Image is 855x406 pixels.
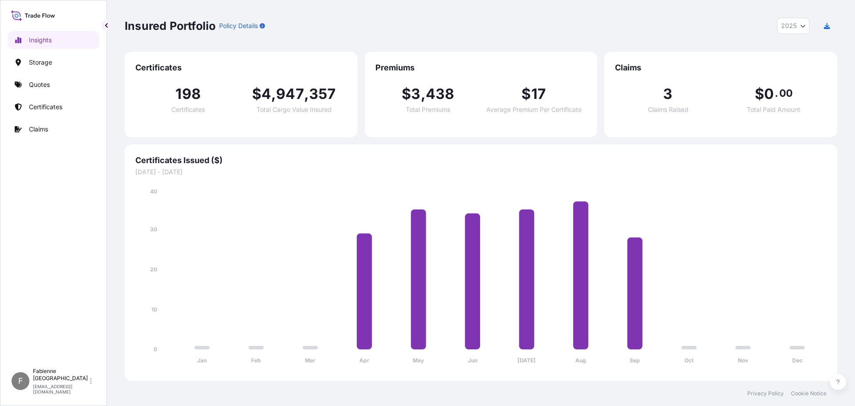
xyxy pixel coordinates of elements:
span: F [18,377,23,385]
span: 17 [531,87,546,101]
span: $ [521,87,531,101]
p: Storage [29,58,52,67]
span: , [271,87,276,101]
tspan: Apr [359,357,369,364]
span: $ [755,87,764,101]
span: , [304,87,309,101]
tspan: 30 [150,226,157,233]
a: Cookie Notice [791,390,826,397]
a: Storage [8,53,99,71]
span: Claims [615,62,826,73]
tspan: May [413,357,424,364]
tspan: Nov [738,357,749,364]
p: Quotes [29,80,50,89]
span: , [421,87,426,101]
span: 947 [276,87,304,101]
span: Certificates Issued ($) [135,155,826,166]
span: Total Premiums [406,107,450,113]
tspan: 40 [150,188,157,195]
span: Certificates [135,62,347,73]
span: Total Cargo Value Insured [256,107,332,113]
a: Privacy Policy [747,390,784,397]
span: Average Premium Per Certificate [486,107,582,113]
span: 357 [309,87,336,101]
p: Certificates [29,103,62,111]
tspan: Dec [792,357,802,364]
span: 3 [411,87,420,101]
a: Insights [8,31,99,49]
span: 438 [426,87,455,101]
tspan: 0 [154,346,157,353]
p: [EMAIL_ADDRESS][DOMAIN_NAME] [33,384,88,394]
button: Year Selector [777,18,810,34]
tspan: Jan [197,357,207,364]
span: Claims Raised [648,107,688,113]
span: Certificates [171,107,205,113]
span: $ [402,87,411,101]
tspan: 10 [151,306,157,313]
span: 00 [779,90,793,97]
tspan: Mar [305,357,315,364]
span: 4 [261,87,271,101]
span: $ [252,87,261,101]
tspan: Jun [468,357,477,364]
span: 2025 [781,21,797,30]
tspan: [DATE] [517,357,536,364]
tspan: Feb [251,357,261,364]
tspan: Oct [684,357,694,364]
span: Total Paid Amount [747,107,800,113]
p: Insured Portfolio [125,19,216,33]
a: Claims [8,120,99,138]
p: Fabienne [GEOGRAPHIC_DATA] [33,368,88,382]
tspan: 20 [150,266,157,273]
span: . [775,90,778,97]
span: 198 [175,87,201,101]
p: Claims [29,125,48,134]
tspan: Sep [630,357,640,364]
a: Quotes [8,76,99,94]
span: Premiums [375,62,587,73]
a: Certificates [8,98,99,116]
span: [DATE] - [DATE] [135,168,826,176]
p: Insights [29,36,52,45]
tspan: Aug [575,357,586,364]
p: Policy Details [219,21,258,30]
span: 0 [764,87,774,101]
span: 3 [663,87,672,101]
